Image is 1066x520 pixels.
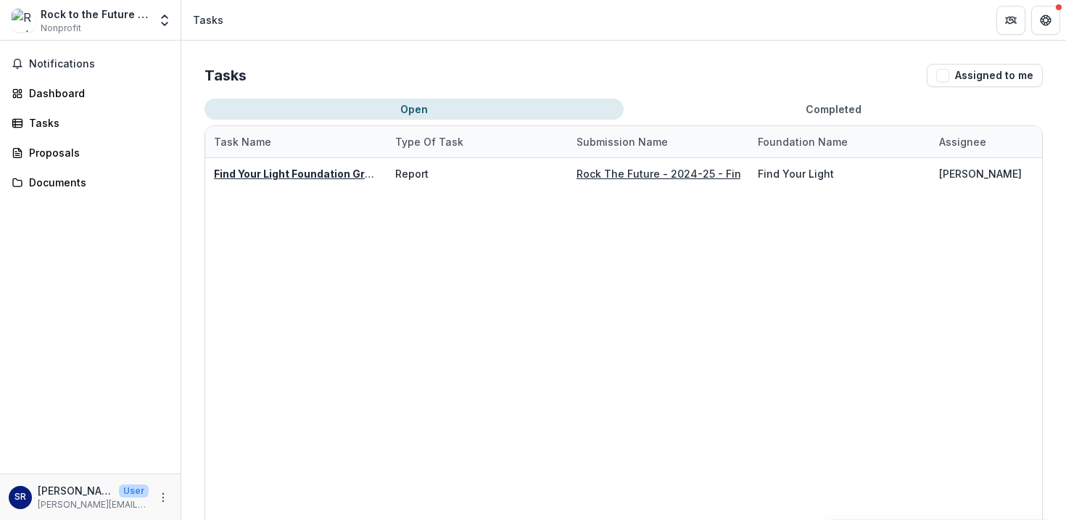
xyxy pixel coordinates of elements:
[387,134,472,149] div: Type of Task
[154,6,175,35] button: Open entity switcher
[38,483,113,498] p: [PERSON_NAME]
[749,126,930,157] div: Foundation Name
[749,134,856,149] div: Foundation Name
[927,64,1043,87] button: Assigned to me
[205,134,280,149] div: Task Name
[29,145,163,160] div: Proposals
[204,99,624,120] button: Open
[187,9,229,30] nav: breadcrumb
[15,492,26,502] div: Sophia Rivera
[6,170,175,194] a: Documents
[568,126,749,157] div: Submission Name
[119,484,149,498] p: User
[6,111,175,135] a: Tasks
[387,126,568,157] div: Type of Task
[624,99,1043,120] button: Completed
[41,7,149,22] div: Rock to the Future '24
[38,498,149,511] p: [PERSON_NAME][EMAIL_ADDRESS][DOMAIN_NAME]
[154,489,172,506] button: More
[6,141,175,165] a: Proposals
[930,134,995,149] div: Assignee
[939,166,1022,181] div: [PERSON_NAME]
[568,134,677,149] div: Submission Name
[214,168,420,180] a: Find Your Light Foundation Grant Report
[193,12,223,28] div: Tasks
[29,58,169,70] span: Notifications
[1031,6,1060,35] button: Get Help
[205,126,387,157] div: Task Name
[29,175,163,190] div: Documents
[41,22,81,35] span: Nonprofit
[29,86,163,101] div: Dashboard
[758,166,834,181] div: Find Your Light
[577,168,972,180] a: Rock The Future - 2024-25 - Find Your Light Foundation Request for Proposal
[395,166,429,181] div: Report
[996,6,1025,35] button: Partners
[204,67,247,84] h2: Tasks
[29,115,163,131] div: Tasks
[6,52,175,75] button: Notifications
[12,9,35,32] img: Rock to the Future '24
[6,81,175,105] a: Dashboard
